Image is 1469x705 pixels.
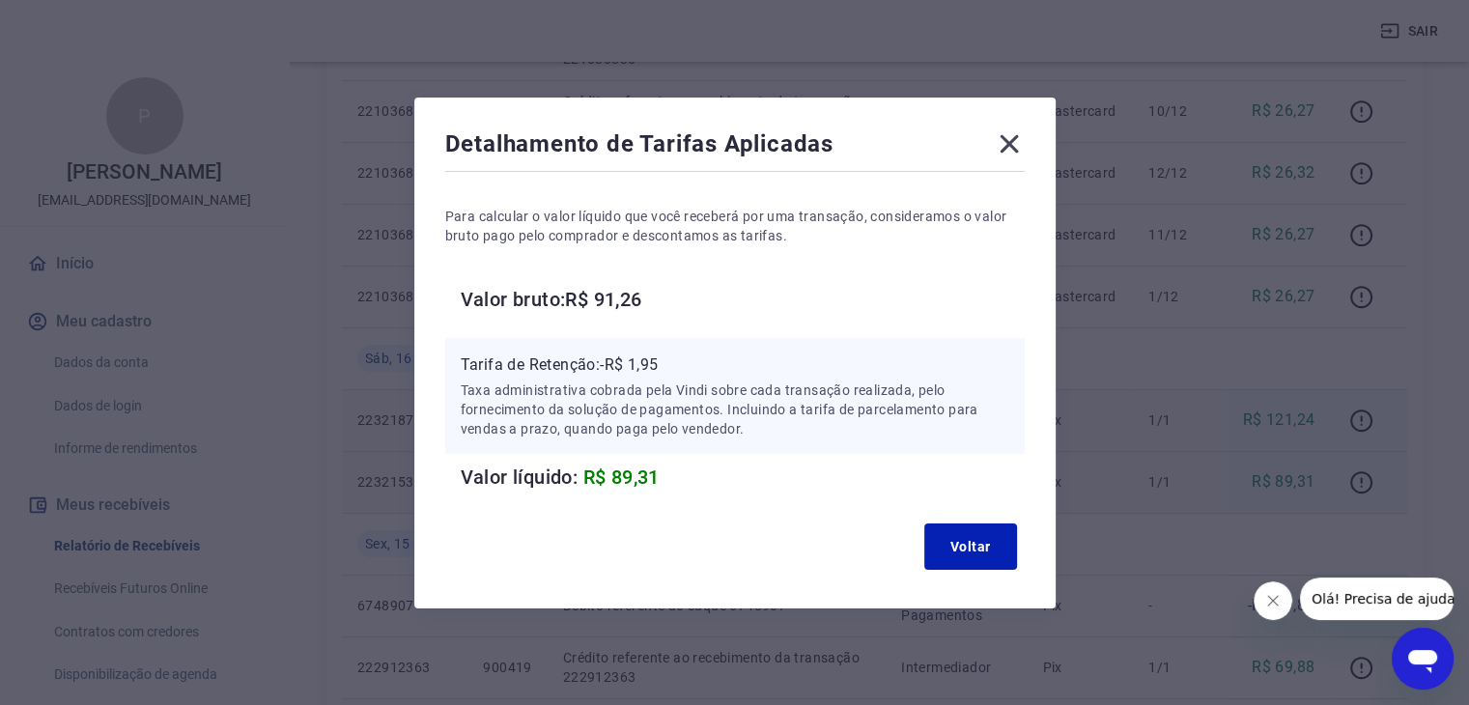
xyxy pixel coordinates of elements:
p: Para calcular o valor líquido que você receberá por uma transação, consideramos o valor bruto pag... [445,207,1025,245]
iframe: Fechar mensagem [1254,581,1292,620]
div: Detalhamento de Tarifas Aplicadas [445,128,1025,167]
button: Voltar [924,523,1017,570]
p: Taxa administrativa cobrada pela Vindi sobre cada transação realizada, pelo fornecimento da soluç... [461,381,1009,438]
span: Olá! Precisa de ajuda? [12,14,162,29]
iframe: Mensagem da empresa [1300,578,1454,620]
iframe: Botão para abrir a janela de mensagens [1392,628,1454,690]
span: R$ 89,31 [583,465,660,489]
p: Tarifa de Retenção: -R$ 1,95 [461,353,1009,377]
h6: Valor bruto: R$ 91,26 [461,284,1025,315]
h6: Valor líquido: [461,462,1025,493]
